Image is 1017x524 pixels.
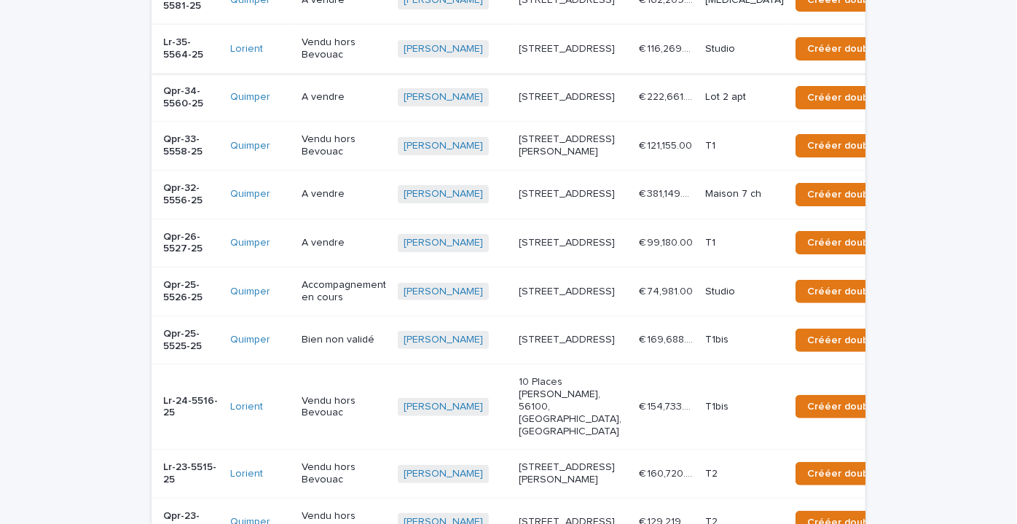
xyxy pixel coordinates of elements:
p: € 169,688.00 [639,331,696,346]
p: Qpr-26-5527-25 [163,231,219,256]
p: T1bis [705,401,784,413]
a: Crééer doublon [796,37,895,60]
a: [PERSON_NAME] [404,237,483,249]
p: € 121,155.00 [639,137,695,152]
span: Crééer doublon [807,469,883,479]
p: Lot 2 apt [705,91,784,103]
p: Lr-24-5516-25 [163,395,219,420]
a: Crééer doublon [796,183,895,206]
p: A vendre [302,188,386,200]
p: € 160,720.00 [639,465,696,480]
p: [STREET_ADDRESS] [519,43,627,55]
tr: Qpr-33-5558-25Quimper Vendu hors Bevouac[PERSON_NAME] [STREET_ADDRESS][PERSON_NAME]€ 121,155.00€ ... [152,122,973,171]
p: T1 [705,140,784,152]
p: [STREET_ADDRESS] [519,334,627,346]
p: Lr-23-5515-25 [163,461,219,486]
a: Crééer doublon [796,395,895,418]
a: Lorient [230,43,263,55]
a: Quimper [230,91,270,103]
p: T1 [705,237,784,249]
a: Crééer doublon [796,280,895,303]
p: 10 Places [PERSON_NAME], 56100, [GEOGRAPHIC_DATA], [GEOGRAPHIC_DATA] [519,376,627,437]
a: [PERSON_NAME] [404,43,483,55]
p: Qpr-25-5526-25 [163,279,219,304]
p: T2 [705,468,784,480]
a: Crééer doublon [796,462,895,485]
a: Crééer doublon [796,134,895,157]
a: Lorient [230,468,263,480]
span: Crééer doublon [807,44,883,54]
span: Crééer doublon [807,189,883,200]
a: [PERSON_NAME] [404,401,483,413]
p: [STREET_ADDRESS][PERSON_NAME] [519,133,627,158]
p: T1bis [705,334,784,346]
p: [STREET_ADDRESS] [519,286,627,298]
span: Crééer doublon [807,93,883,103]
a: [PERSON_NAME] [404,286,483,298]
a: Quimper [230,237,270,249]
p: Studio [705,286,784,298]
tr: Lr-24-5516-25Lorient Vendu hors Bevouac[PERSON_NAME] 10 Places [PERSON_NAME], 56100, [GEOGRAPHIC_... [152,364,973,450]
p: Studio [705,43,784,55]
a: [PERSON_NAME] [404,140,483,152]
p: A vendre [302,91,386,103]
p: € 154,733.00 [639,398,696,413]
p: Vendu hors Bevouac [302,395,386,420]
p: Qpr-33-5558-25 [163,133,219,158]
p: € 74,981.00 [639,283,696,298]
tr: Qpr-32-5556-25Quimper A vendre[PERSON_NAME] [STREET_ADDRESS]€ 381,149.00€ 381,149.00 Maison 7 chC... [152,170,973,219]
tr: Lr-23-5515-25Lorient Vendu hors Bevouac[PERSON_NAME] [STREET_ADDRESS][PERSON_NAME]€ 160,720.00€ 1... [152,450,973,498]
p: Bien non validé [302,334,386,346]
p: Qpr-25-5525-25 [163,328,219,353]
a: Quimper [230,140,270,152]
a: [PERSON_NAME] [404,334,483,346]
a: Quimper [230,286,270,298]
span: Crééer doublon [807,402,883,412]
p: Vendu hors Bevouac [302,36,386,61]
p: Qpr-34-5560-25 [163,85,219,110]
p: Qpr-32-5556-25 [163,182,219,207]
span: Crééer doublon [807,286,883,297]
tr: Qpr-25-5525-25Quimper Bien non validé[PERSON_NAME] [STREET_ADDRESS]€ 169,688.00€ 169,688.00 T1bis... [152,316,973,364]
p: Lr-35-5564-25 [163,36,219,61]
a: Crééer doublon [796,231,895,254]
p: [STREET_ADDRESS] [519,188,627,200]
p: [STREET_ADDRESS] [519,91,627,103]
a: [PERSON_NAME] [404,188,483,200]
tr: Qpr-34-5560-25Quimper A vendre[PERSON_NAME] [STREET_ADDRESS]€ 222,661.00€ 222,661.00 Lot 2 aptCré... [152,73,973,122]
p: [STREET_ADDRESS][PERSON_NAME] [519,461,627,486]
p: € 99,180.00 [639,234,696,249]
a: Crééer doublon [796,329,895,352]
p: € 381,149.00 [639,185,696,200]
span: Crééer doublon [807,141,883,151]
p: Vendu hors Bevouac [302,133,386,158]
p: A vendre [302,237,386,249]
p: € 116,269.00 [639,40,696,55]
a: [PERSON_NAME] [404,468,483,480]
p: € 222,661.00 [639,88,696,103]
tr: Lr-35-5564-25Lorient Vendu hors Bevouac[PERSON_NAME] [STREET_ADDRESS]€ 116,269.00€ 116,269.00 Stu... [152,25,973,74]
tr: Qpr-26-5527-25Quimper A vendre[PERSON_NAME] [STREET_ADDRESS]€ 99,180.00€ 99,180.00 T1Crééer doubl... [152,219,973,267]
p: Accompagnement en cours [302,279,386,304]
p: Vendu hors Bevouac [302,461,386,486]
a: Lorient [230,401,263,413]
p: Maison 7 ch [705,188,784,200]
span: Crééer doublon [807,335,883,345]
p: [STREET_ADDRESS] [519,237,627,249]
a: [PERSON_NAME] [404,91,483,103]
a: Quimper [230,188,270,200]
a: Quimper [230,334,270,346]
a: Crééer doublon [796,86,895,109]
tr: Qpr-25-5526-25Quimper Accompagnement en cours[PERSON_NAME] [STREET_ADDRESS]€ 74,981.00€ 74,981.00... [152,267,973,316]
span: Crééer doublon [807,238,883,248]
